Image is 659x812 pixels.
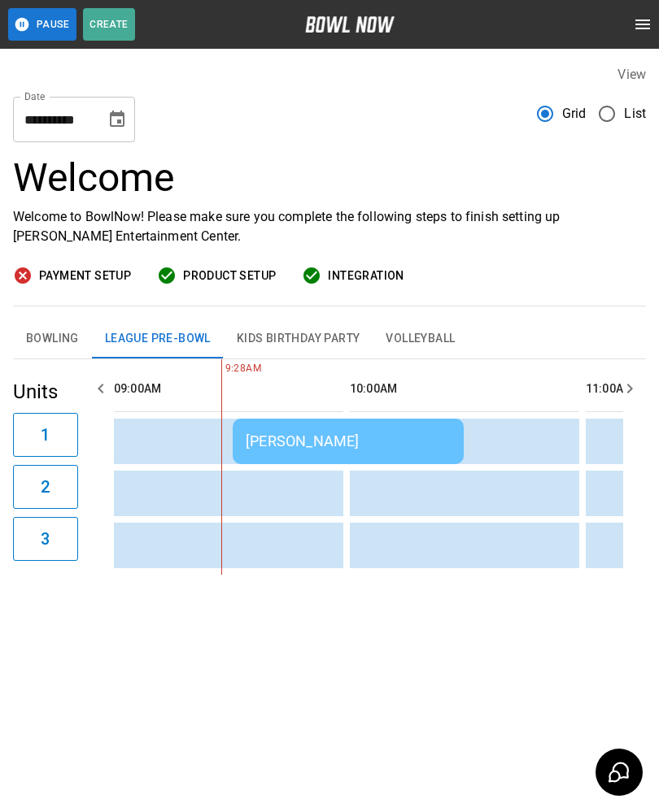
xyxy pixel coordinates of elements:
span: Grid [562,104,587,124]
img: logo [305,16,395,33]
th: 10:00AM [350,366,579,412]
div: inventory tabs [13,319,646,358]
button: Kids Birthday Party [224,319,373,358]
h6: 1 [41,422,50,448]
button: Create [83,8,135,41]
button: League Pre-Bowl [92,319,224,358]
span: Integration [328,266,404,286]
div: [PERSON_NAME] [246,432,451,449]
button: Pause [8,8,76,41]
button: 3 [13,517,78,561]
h5: Units [13,379,78,405]
th: 09:00AM [114,366,343,412]
button: 2 [13,465,78,509]
button: Volleyball [373,319,468,358]
button: Bowling [13,319,92,358]
label: View [618,67,646,82]
span: 9:28AM [221,361,225,377]
h6: 2 [41,474,50,500]
h3: Welcome [13,155,646,201]
span: Payment Setup [39,266,131,286]
span: Product Setup [183,266,276,286]
button: Choose date, selected date is Sep 12, 2025 [101,103,133,136]
button: 1 [13,413,78,457]
span: List [624,104,646,124]
p: Welcome to BowlNow! Please make sure you complete the following steps to finish setting up [PERSO... [13,207,646,246]
button: open drawer [626,8,659,41]
h6: 3 [41,526,50,552]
